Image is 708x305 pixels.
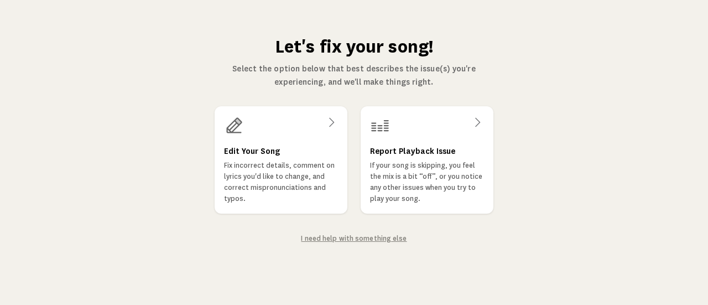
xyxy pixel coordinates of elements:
[215,106,347,214] a: Edit Your SongFix incorrect details, comment on lyrics you'd like to change, and correct mispronu...
[301,235,407,242] a: I need help with something else
[370,160,484,204] p: If your song is skipping, you feel the mix is a bit “off”, or you notice any other issues when yo...
[214,35,494,58] h1: Let's fix your song!
[361,106,493,214] a: Report Playback IssueIf your song is skipping, you feel the mix is a bit “off”, or you notice any...
[224,144,280,158] h3: Edit Your Song
[214,62,494,89] p: Select the option below that best describes the issue(s) you're experiencing, and we'll make thin...
[370,144,455,158] h3: Report Playback Issue
[224,160,338,204] p: Fix incorrect details, comment on lyrics you'd like to change, and correct mispronunciations and ...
